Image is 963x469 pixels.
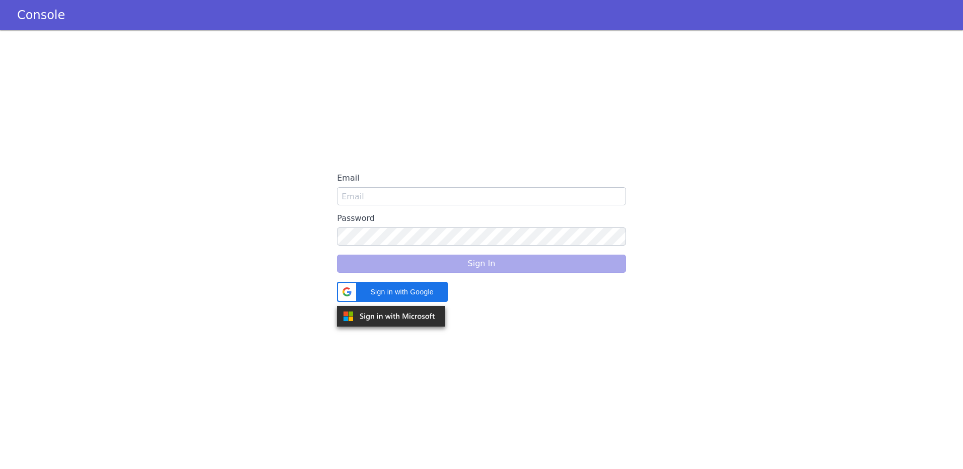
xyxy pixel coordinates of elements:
[337,306,445,327] img: azure.svg
[337,209,626,227] label: Password
[337,282,448,302] div: Sign in with Google
[337,169,626,187] label: Email
[362,287,442,297] span: Sign in with Google
[337,187,626,205] input: Email
[5,8,77,22] a: Console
